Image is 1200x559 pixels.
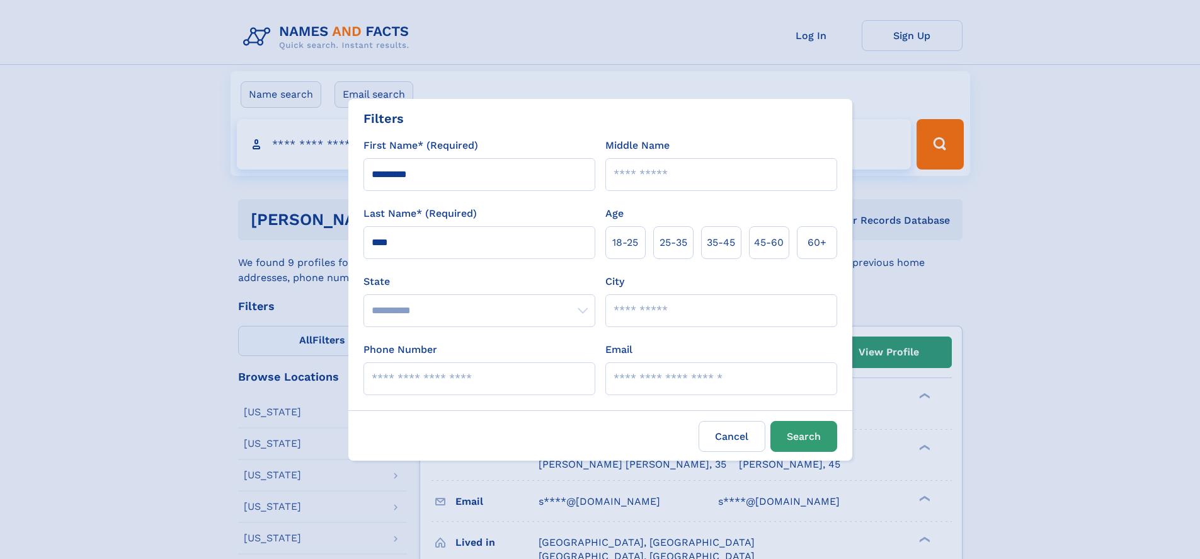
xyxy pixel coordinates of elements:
[699,421,765,452] label: Cancel
[363,274,595,289] label: State
[605,206,624,221] label: Age
[770,421,837,452] button: Search
[363,109,404,128] div: Filters
[808,235,826,250] span: 60+
[605,342,632,357] label: Email
[660,235,687,250] span: 25‑35
[707,235,735,250] span: 35‑45
[363,342,437,357] label: Phone Number
[363,206,477,221] label: Last Name* (Required)
[363,138,478,153] label: First Name* (Required)
[754,235,784,250] span: 45‑60
[612,235,638,250] span: 18‑25
[605,138,670,153] label: Middle Name
[605,274,624,289] label: City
